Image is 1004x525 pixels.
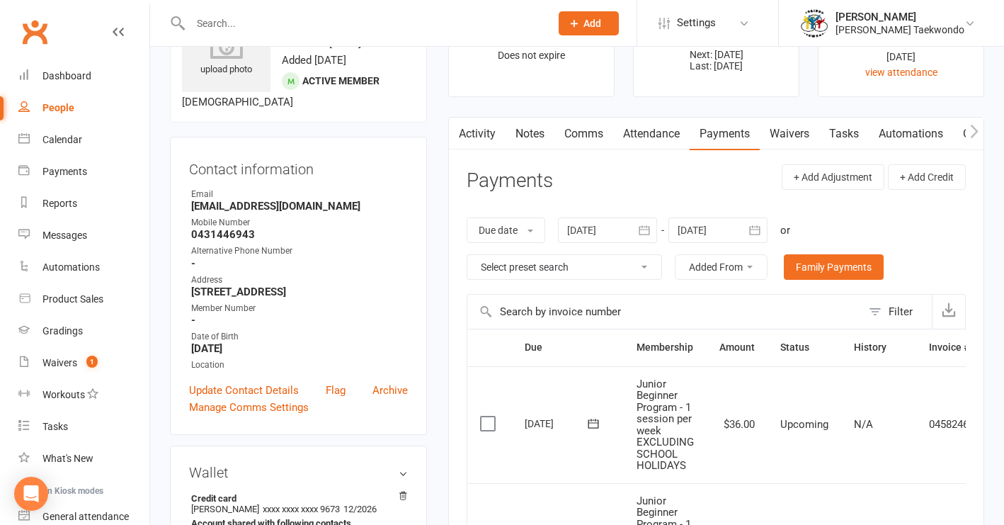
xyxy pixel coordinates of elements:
[449,118,506,150] a: Activity
[302,75,380,86] span: Active member
[18,379,149,411] a: Workouts
[869,118,953,150] a: Automations
[800,9,828,38] img: thumb_image1638236014.png
[182,96,293,108] span: [DEMOGRAPHIC_DATA]
[191,188,408,201] div: Email
[189,399,309,416] a: Manage Comms Settings
[835,23,964,36] div: [PERSON_NAME] Taekwondo
[18,411,149,443] a: Tasks
[835,11,964,23] div: [PERSON_NAME]
[707,329,768,366] th: Amount
[42,389,85,400] div: Workouts
[42,134,82,145] div: Calendar
[782,164,884,190] button: + Add Adjustment
[525,412,590,434] div: [DATE]
[189,156,408,177] h3: Contact information
[819,118,869,150] a: Tasks
[42,166,87,177] div: Payments
[191,302,408,315] div: Member Number
[780,418,828,431] span: Upcoming
[18,252,149,283] a: Automations
[18,220,149,252] a: Messages
[865,67,937,78] a: view attendance
[467,295,862,329] input: Search by invoice number
[182,30,270,77] div: upload photo
[675,254,768,280] button: Added From
[191,216,408,230] div: Mobile Number
[42,261,100,273] div: Automations
[862,295,932,329] button: Filter
[467,170,553,192] h3: Payments
[191,342,408,355] strong: [DATE]
[831,49,971,64] div: [DATE]
[42,293,103,305] div: Product Sales
[18,443,149,475] a: What's New
[42,421,68,432] div: Tasks
[42,453,93,464] div: What's New
[191,286,408,298] strong: [STREET_ADDRESS]
[916,366,982,483] td: 0458246
[841,329,916,366] th: History
[888,164,966,190] button: + Add Credit
[343,504,377,514] span: 12/2026
[646,49,786,72] p: Next: [DATE] Last: [DATE]
[18,347,149,379] a: Waivers 1
[784,254,884,280] a: Family Payments
[18,315,149,347] a: Gradings
[690,118,760,150] a: Payments
[191,493,401,504] strong: Credit card
[18,156,149,188] a: Payments
[189,465,408,480] h3: Wallet
[14,477,48,511] div: Open Intercom Messenger
[613,118,690,150] a: Attendance
[42,357,77,368] div: Waivers
[18,283,149,315] a: Product Sales
[191,257,408,270] strong: -
[506,118,554,150] a: Notes
[191,314,408,327] strong: -
[189,382,299,399] a: Update Contact Details
[191,273,408,287] div: Address
[372,382,408,399] a: Archive
[42,102,74,113] div: People
[467,218,545,243] button: Due date
[42,70,91,81] div: Dashboard
[559,11,619,35] button: Add
[191,330,408,344] div: Date of Birth
[42,230,87,241] div: Messages
[191,244,408,258] div: Alternative Phone Number
[191,228,408,241] strong: 0431446943
[554,118,613,150] a: Comms
[17,14,52,50] a: Clubworx
[326,382,346,399] a: Flag
[707,366,768,483] td: $36.00
[498,50,565,61] span: Does not expire
[624,329,707,366] th: Membership
[768,329,841,366] th: Status
[42,198,77,209] div: Reports
[854,418,873,431] span: N/A
[780,222,790,239] div: or
[512,329,624,366] th: Due
[677,7,716,39] span: Settings
[186,13,540,33] input: Search...
[18,60,149,92] a: Dashboard
[86,356,98,368] span: 1
[760,118,819,150] a: Waivers
[583,18,601,29] span: Add
[191,359,408,372] div: Location
[263,504,340,514] span: xxxx xxxx xxxx 9673
[18,92,149,124] a: People
[18,124,149,156] a: Calendar
[889,303,913,320] div: Filter
[282,54,346,67] time: Added [DATE]
[42,511,129,522] div: General attendance
[42,325,83,337] div: Gradings
[916,329,982,366] th: Invoice #
[191,200,408,213] strong: [EMAIL_ADDRESS][DOMAIN_NAME]
[637,378,694,473] span: Junior Beginner Program - 1 session per week EXCLUDING SCHOOL HOLIDAYS
[18,188,149,220] a: Reports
